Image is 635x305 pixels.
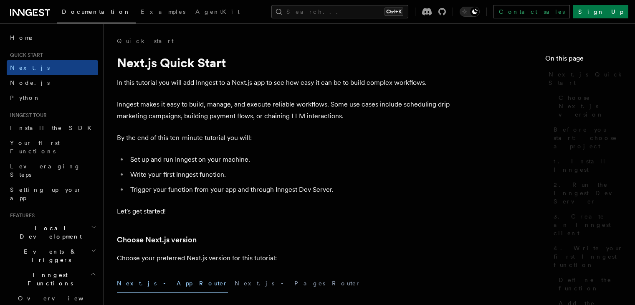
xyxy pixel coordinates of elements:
a: Contact sales [493,5,570,18]
span: Next.js Quick Start [549,70,625,87]
a: Define the function [555,272,625,296]
a: Next.js [7,60,98,75]
a: Your first Functions [7,135,98,159]
a: Choose Next.js version [117,234,197,246]
span: Next.js [10,64,50,71]
p: Let's get started! [117,206,451,217]
a: Sign Up [573,5,628,18]
a: Leveraging Steps [7,159,98,182]
span: 1. Install Inngest [554,157,625,174]
span: Quick start [7,52,43,58]
span: 3. Create an Inngest client [554,212,625,237]
h4: On this page [545,53,625,67]
span: Choose Next.js version [559,94,625,119]
p: By the end of this ten-minute tutorial you will: [117,132,451,144]
span: Overview [18,295,104,302]
button: Search...Ctrl+K [271,5,408,18]
button: Next.js - App Router [117,274,228,293]
button: Events & Triggers [7,244,98,267]
li: Trigger your function from your app and through Inngest Dev Server. [128,184,451,196]
p: In this tutorial you will add Inngest to a Next.js app to see how easy it can be to build complex... [117,77,451,89]
kbd: Ctrl+K [385,8,403,16]
span: Inngest Functions [7,271,90,287]
span: Your first Functions [10,140,60,155]
span: Setting up your app [10,186,82,201]
span: Local Development [7,224,91,241]
a: Examples [136,3,190,23]
a: Next.js Quick Start [545,67,625,90]
a: Python [7,90,98,105]
span: Examples [141,8,185,15]
span: Python [10,94,40,101]
span: Install the SDK [10,125,96,131]
span: Define the function [559,276,625,292]
a: Choose Next.js version [555,90,625,122]
span: Features [7,212,35,219]
span: Before you start: choose a project [554,125,625,150]
a: Setting up your app [7,182,98,206]
span: 4. Write your first Inngest function [554,244,625,269]
span: Inngest tour [7,112,47,119]
button: Local Development [7,221,98,244]
span: Events & Triggers [7,247,91,264]
span: Node.js [10,79,50,86]
span: Documentation [62,8,131,15]
li: Set up and run Inngest on your machine. [128,154,451,165]
p: Choose your preferred Next.js version for this tutorial: [117,252,451,264]
button: Toggle dark mode [460,7,480,17]
li: Write your first Inngest function. [128,169,451,180]
button: Next.js - Pages Router [235,274,361,293]
a: Node.js [7,75,98,90]
a: 3. Create an Inngest client [550,209,625,241]
a: Before you start: choose a project [550,122,625,154]
a: Quick start [117,37,174,45]
a: Documentation [57,3,136,23]
a: 1. Install Inngest [550,154,625,177]
button: Inngest Functions [7,267,98,291]
span: Home [10,33,33,42]
a: 4. Write your first Inngest function [550,241,625,272]
h1: Next.js Quick Start [117,55,451,70]
a: AgentKit [190,3,245,23]
p: Inngest makes it easy to build, manage, and execute reliable workflows. Some use cases include sc... [117,99,451,122]
span: 2. Run the Inngest Dev Server [554,180,625,206]
a: 2. Run the Inngest Dev Server [550,177,625,209]
span: AgentKit [195,8,240,15]
a: Install the SDK [7,120,98,135]
span: Leveraging Steps [10,163,81,178]
a: Home [7,30,98,45]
